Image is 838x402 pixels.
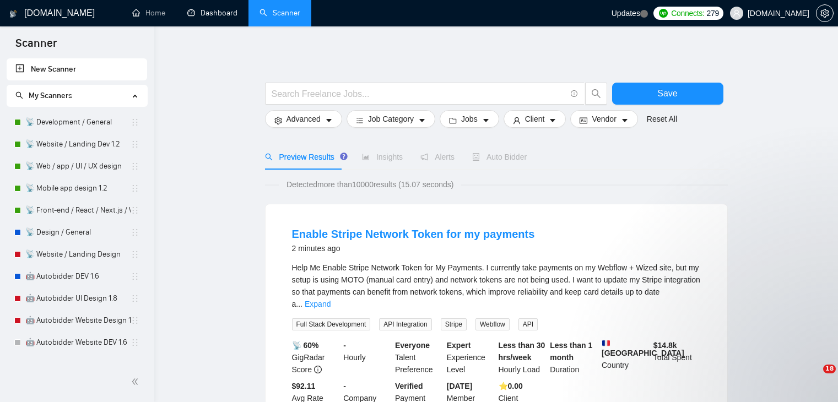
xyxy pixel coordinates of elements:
[131,250,139,259] span: holder
[418,116,426,124] span: caret-down
[339,151,349,161] div: Tooltip anchor
[671,7,704,19] span: Connects:
[15,91,23,99] span: search
[25,243,131,265] a: 📡 Website / Landing Design
[475,318,510,330] span: Webflow
[518,318,538,330] span: API
[368,113,414,125] span: Job Category
[7,265,147,287] li: 🤖 Autobidder DEV 1.6
[395,382,423,390] b: Verified
[131,316,139,325] span: holder
[25,111,131,133] a: 📡 Development / General
[586,89,607,99] span: search
[265,153,344,161] span: Preview Results
[801,365,827,391] iframe: Intercom live chat
[482,116,490,124] span: caret-down
[571,90,578,97] span: info-circle
[132,8,165,18] a: homeHome
[131,294,139,303] span: holder
[580,116,587,124] span: idcard
[292,242,535,255] div: 2 minutes ago
[602,339,610,347] img: 🇫🇷
[343,382,346,390] b: -
[314,366,322,373] span: info-circle
[447,382,472,390] b: [DATE]
[131,272,139,281] span: holder
[292,263,700,308] span: Help Me Enable Stripe Network Token for My Payments. I currently take payments on my Webflow + Wi...
[585,83,607,105] button: search
[599,339,651,376] div: Country
[131,338,139,347] span: holder
[325,116,333,124] span: caret-down
[441,318,467,330] span: Stripe
[286,113,321,125] span: Advanced
[659,9,668,18] img: upwork-logo.png
[292,382,316,390] b: $92.11
[25,133,131,155] a: 📡 Website / Landing Dev 1.2
[25,265,131,287] a: 🤖 Autobidder DEV 1.6
[7,177,147,199] li: 📡 Mobile app design 1.2
[9,5,17,23] img: logo
[612,9,640,18] span: Updates
[733,9,740,17] span: user
[550,341,592,362] b: Less than 1 month
[440,110,499,128] button: folderJobscaret-down
[290,339,342,376] div: GigRadar Score
[549,116,556,124] span: caret-down
[602,339,684,357] b: [GEOGRAPHIC_DATA]
[548,339,599,376] div: Duration
[265,110,342,128] button: settingAdvancedcaret-down
[362,153,403,161] span: Insights
[292,262,701,310] div: Help Me Enable Stripe Network Token for My Payments. I currently take payments on my Webflow + Wi...
[25,177,131,199] a: 📡 Mobile app design 1.2
[259,8,300,18] a: searchScanner
[29,91,72,100] span: My Scanners
[395,341,430,350] b: Everyone
[525,113,545,125] span: Client
[131,140,139,149] span: holder
[131,228,139,237] span: holder
[131,118,139,127] span: holder
[341,339,393,376] div: Hourly
[499,341,545,362] b: Less than 30 hrs/week
[823,365,836,373] span: 18
[7,35,66,58] span: Scanner
[7,332,147,354] li: 🤖 Autobidder Website DEV 1.6
[274,116,282,124] span: setting
[343,341,346,350] b: -
[816,4,834,22] button: setting
[393,339,445,376] div: Talent Preference
[379,318,431,330] span: API Integration
[7,58,147,80] li: New Scanner
[7,221,147,243] li: 📡 Design / General
[817,9,833,18] span: setting
[612,83,723,105] button: Save
[445,339,496,376] div: Experience Level
[296,300,302,308] span: ...
[131,376,142,387] span: double-left
[570,110,637,128] button: idcardVendorcaret-down
[292,228,535,240] a: Enable Stripe Network Token for my payments
[7,243,147,265] li: 📡 Website / Landing Design
[420,153,428,161] span: notification
[657,86,677,100] span: Save
[131,184,139,193] span: holder
[472,153,527,161] span: Auto Bidder
[7,155,147,177] li: 📡 Web / app / UI / UX design
[472,153,480,161] span: robot
[15,58,138,80] a: New Scanner
[265,153,273,161] span: search
[347,110,435,128] button: barsJob Categorycaret-down
[25,155,131,177] a: 📡 Web / app / UI / UX design
[25,332,131,354] a: 🤖 Autobidder Website DEV 1.6
[292,341,319,350] b: 📡 60%
[7,199,147,221] li: 📡 Front-end / React / Next.js / WebGL / GSAP
[496,339,548,376] div: Hourly Load
[420,153,455,161] span: Alerts
[187,8,237,18] a: dashboardDashboard
[707,7,719,19] span: 279
[15,91,72,100] span: My Scanners
[592,113,616,125] span: Vendor
[447,341,471,350] b: Expert
[499,382,523,390] b: ⭐️ 0.00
